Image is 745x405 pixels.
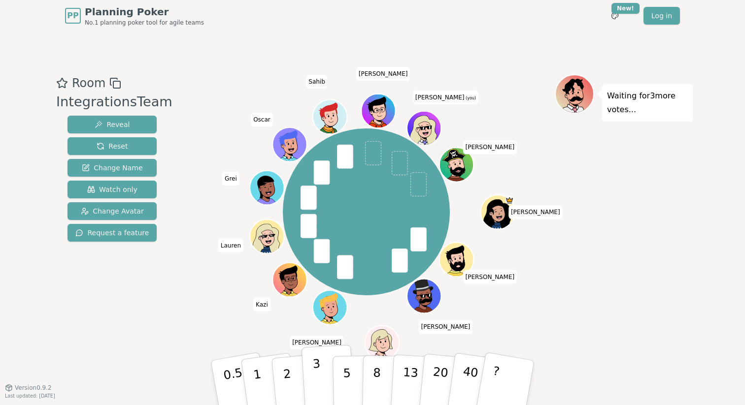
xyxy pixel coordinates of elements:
[611,3,640,14] div: New!
[68,224,157,242] button: Request a feature
[408,112,440,144] button: Click to change your avatar
[68,159,157,177] button: Change Name
[68,202,157,220] button: Change Avatar
[607,89,688,117] p: Waiting for 3 more votes...
[72,74,105,92] span: Room
[5,393,55,399] span: Last updated: [DATE]
[253,297,271,311] span: Click to change your name
[85,19,204,27] span: No.1 planning poker tool for agile teams
[97,141,128,151] span: Reset
[643,7,680,25] a: Log in
[75,228,149,238] span: Request a feature
[251,113,273,126] span: Click to change your name
[606,7,624,25] button: New!
[506,196,514,204] span: Kate is the host
[222,172,239,186] span: Click to change your name
[413,90,478,104] span: Click to change your name
[218,238,243,252] span: Click to change your name
[5,384,52,392] button: Version0.9.2
[15,384,52,392] span: Version 0.9.2
[508,205,563,219] span: Click to change your name
[356,66,410,80] span: Click to change your name
[81,206,144,216] span: Change Avatar
[87,185,137,194] span: Watch only
[306,75,328,89] span: Click to change your name
[465,95,476,100] span: (you)
[65,5,204,27] a: PPPlanning PokerNo.1 planning poker tool for agile teams
[67,10,78,22] span: PP
[68,116,157,133] button: Reveal
[419,320,473,334] span: Click to change your name
[68,137,157,155] button: Reset
[56,74,68,92] button: Add as favourite
[85,5,204,19] span: Planning Poker
[463,270,517,283] span: Click to change your name
[68,181,157,198] button: Watch only
[95,120,130,129] span: Reveal
[82,163,142,173] span: Change Name
[290,335,344,349] span: Click to change your name
[463,140,517,154] span: Click to change your name
[56,92,172,112] div: IntegrationsTeam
